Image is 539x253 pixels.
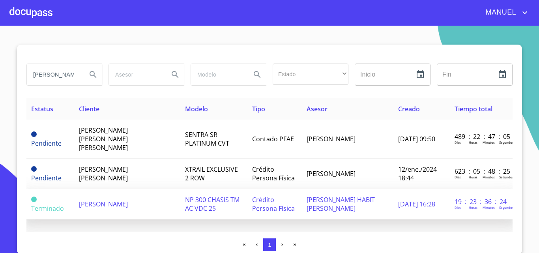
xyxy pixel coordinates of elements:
span: 12/ene./2024 18:44 [398,165,437,182]
span: [DATE] 09:50 [398,135,435,143]
span: [PERSON_NAME] [PERSON_NAME] [PERSON_NAME] [79,126,128,152]
input: search [27,64,80,85]
p: 623 : 05 : 48 : 25 [455,167,508,176]
span: Tiempo total [455,105,492,113]
span: Pendiente [31,166,37,172]
div: ​ [273,64,348,85]
p: Dias [455,175,461,179]
p: Segundos [499,205,514,210]
p: Minutos [483,140,495,144]
span: [PERSON_NAME] [307,169,356,178]
p: Horas [469,175,477,179]
p: Dias [455,205,461,210]
span: SENTRA SR PLATINUM CVT [185,130,229,148]
span: Crédito Persona Física [252,195,295,213]
button: Search [84,65,103,84]
p: Segundos [499,175,514,179]
span: Contado PFAE [252,135,294,143]
span: [PERSON_NAME] [307,135,356,143]
button: 1 [263,238,276,251]
span: Modelo [185,105,208,113]
button: account of current user [480,6,530,19]
span: Pendiente [31,174,62,182]
p: 19 : 23 : 36 : 24 [455,197,508,206]
span: Asesor [307,105,328,113]
span: Terminado [31,197,37,202]
span: [PERSON_NAME] [79,200,128,208]
span: Terminado [31,204,64,213]
p: Horas [469,205,477,210]
button: Search [166,65,185,84]
span: Tipo [252,105,265,113]
p: Dias [455,140,461,144]
p: Minutos [483,175,495,179]
p: Minutos [483,205,495,210]
input: search [109,64,163,85]
span: [DATE] 16:28 [398,200,435,208]
p: Segundos [499,140,514,144]
span: [PERSON_NAME] [PERSON_NAME] [79,165,128,182]
p: 489 : 22 : 47 : 05 [455,132,508,141]
span: Cliente [79,105,99,113]
span: Estatus [31,105,53,113]
span: NP 300 CHASIS TM AC VDC 25 [185,195,240,213]
p: Horas [469,140,477,144]
span: Crédito Persona Física [252,165,295,182]
span: MANUEL [480,6,520,19]
span: Pendiente [31,139,62,148]
input: search [191,64,245,85]
span: Pendiente [31,131,37,137]
button: Search [248,65,267,84]
span: Creado [398,105,420,113]
span: [PERSON_NAME] HABIT [PERSON_NAME] [307,195,375,213]
span: XTRAIL EXCLUSIVE 2 ROW [185,165,238,182]
span: 1 [268,242,271,248]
